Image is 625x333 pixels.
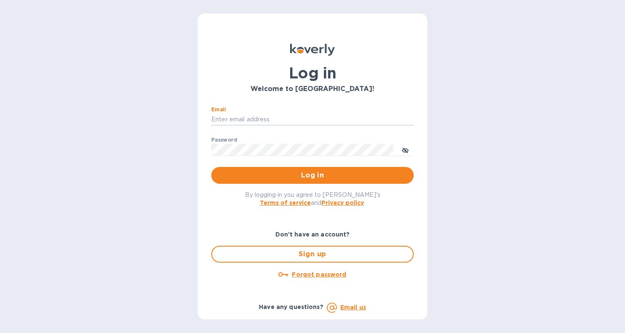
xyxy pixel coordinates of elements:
[219,249,406,259] span: Sign up
[211,246,414,263] button: Sign up
[259,303,323,310] b: Have any questions?
[321,199,364,206] a: Privacy policy
[260,199,311,206] a: Terms of service
[290,44,335,56] img: Koverly
[218,170,407,180] span: Log in
[211,113,414,126] input: Enter email address
[211,107,226,112] label: Email
[245,191,380,206] span: By logging in you agree to [PERSON_NAME]'s and .
[292,271,346,278] u: Forgot password
[211,137,237,142] label: Password
[397,141,414,158] button: toggle password visibility
[275,231,350,238] b: Don't have an account?
[211,85,414,93] h3: Welcome to [GEOGRAPHIC_DATA]!
[211,64,414,82] h1: Log in
[211,167,414,184] button: Log in
[340,304,366,311] a: Email us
